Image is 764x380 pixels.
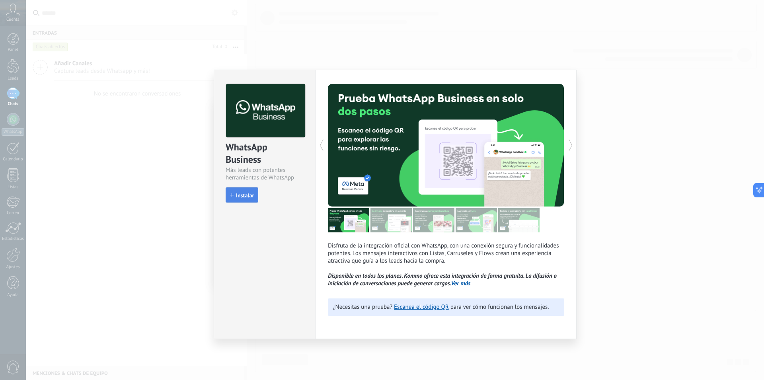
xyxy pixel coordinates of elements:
[328,272,557,287] i: Disponible en todos los planes. Kommo ofrece esta integración de forma gratuita. La difusión o in...
[450,303,549,311] span: para ver cómo funcionan los mensajes.
[498,208,540,232] img: tour_image_cc377002d0016b7ebaeb4dbe65cb2175.png
[456,208,497,232] img: tour_image_62c9952fc9cf984da8d1d2aa2c453724.png
[226,166,304,181] div: Más leads con potentes herramientas de WhatsApp
[370,208,412,232] img: tour_image_cc27419dad425b0ae96c2716632553fa.png
[413,208,454,232] img: tour_image_1009fe39f4f058b759f0df5a2b7f6f06.png
[328,208,369,232] img: tour_image_7a4924cebc22ed9e3259523e50fe4fd6.png
[226,141,304,166] div: WhatsApp Business
[333,303,392,311] span: ¿Necesitas una prueba?
[226,84,305,138] img: logo_main.png
[226,187,258,203] button: Instalar
[451,280,471,287] a: Ver más
[328,242,564,287] p: Disfruta de la integración oficial con WhatsApp, con una conexión segura y funcionalidades potent...
[394,303,449,311] a: Escanea el código QR
[236,193,254,198] span: Instalar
